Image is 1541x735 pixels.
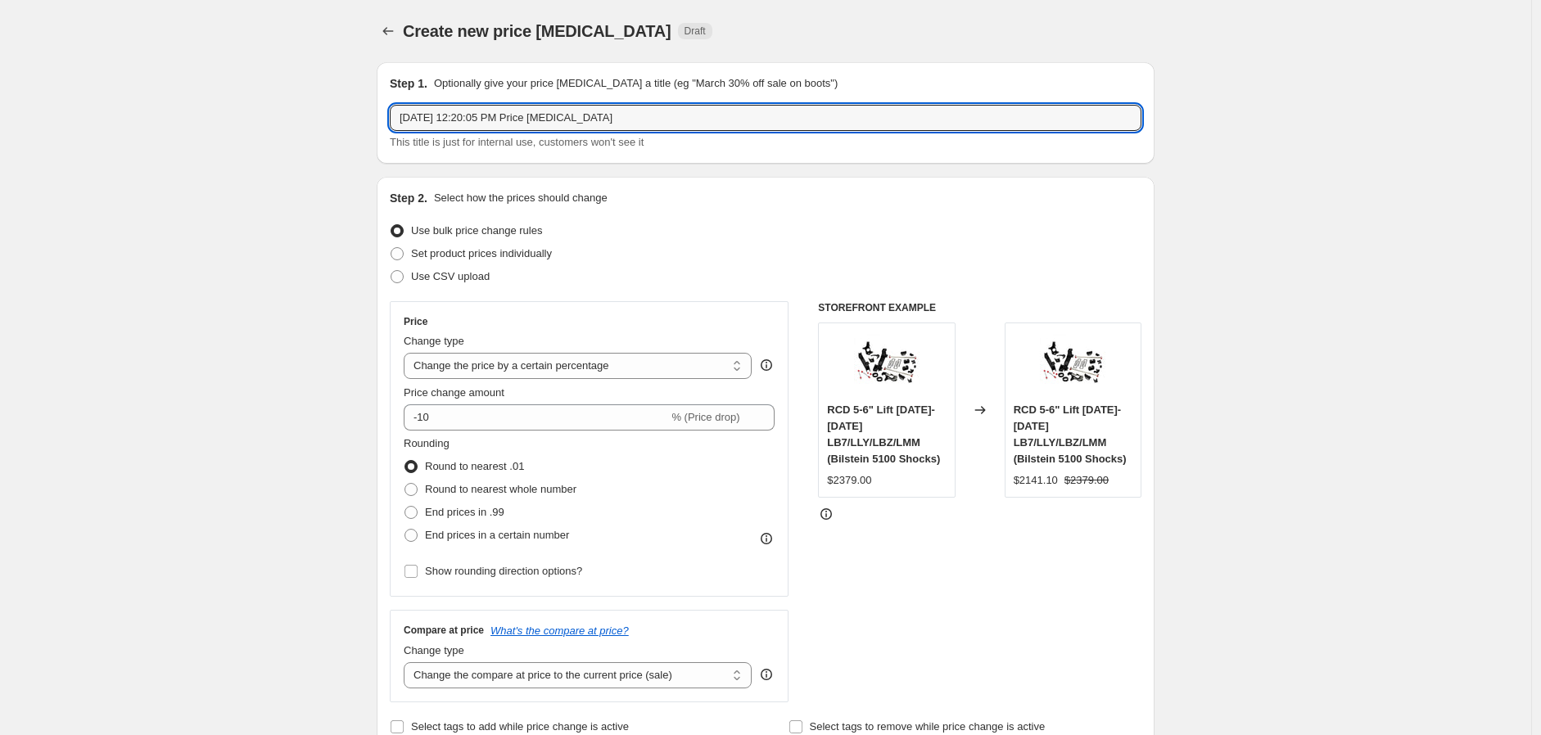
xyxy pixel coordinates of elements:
input: 30% off holiday sale [390,105,1141,131]
h3: Compare at price [404,624,484,637]
span: Rounding [404,437,450,449]
span: % (Price drop) [671,411,739,423]
h3: Price [404,315,427,328]
span: Use bulk price change rules [411,224,542,237]
img: RCD_206in_20lift_80x.jpg [854,331,920,397]
span: RCD 5-6" Lift [DATE]-[DATE] LB7/LLY/LBZ/LMM (Bilstein 5100 Shocks) [1014,404,1127,465]
span: End prices in a certain number [425,529,569,541]
div: help [758,666,775,683]
div: $2141.10 [1014,472,1058,489]
span: RCD 5-6" Lift [DATE]-[DATE] LB7/LLY/LBZ/LMM (Bilstein 5100 Shocks) [827,404,940,465]
button: What's the compare at price? [490,625,629,637]
p: Select how the prices should change [434,190,608,206]
div: $2379.00 [827,472,871,489]
span: Select tags to remove while price change is active [810,720,1046,733]
span: Price change amount [404,386,504,399]
h6: STOREFRONT EXAMPLE [818,301,1141,314]
span: Draft [685,25,706,38]
span: Select tags to add while price change is active [411,720,629,733]
span: Set product prices individually [411,247,552,259]
input: -15 [404,404,668,431]
strike: $2379.00 [1064,472,1109,489]
span: Create new price [MEDICAL_DATA] [403,22,671,40]
span: Change type [404,335,464,347]
p: Optionally give your price [MEDICAL_DATA] a title (eg "March 30% off sale on boots") [434,75,838,92]
span: Round to nearest .01 [425,460,524,472]
h2: Step 1. [390,75,427,92]
span: Use CSV upload [411,270,490,282]
span: Change type [404,644,464,656]
span: This title is just for internal use, customers won't see it [390,136,644,148]
button: Price change jobs [377,20,400,43]
span: Round to nearest whole number [425,483,576,495]
img: RCD_206in_20lift_80x.jpg [1040,331,1105,397]
span: Show rounding direction options? [425,565,582,577]
h2: Step 2. [390,190,427,206]
span: End prices in .99 [425,506,504,518]
div: help [758,357,775,373]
